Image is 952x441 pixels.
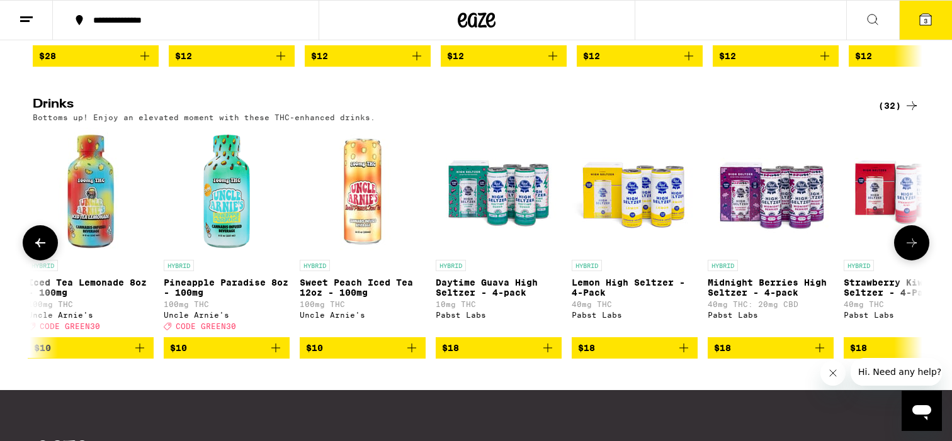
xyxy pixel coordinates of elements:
span: $18 [578,343,595,353]
button: Add to bag [164,337,290,359]
button: Add to bag [436,337,562,359]
p: HYBRID [436,260,466,271]
img: Pabst Labs - Midnight Berries High Seltzer - 4-pack [708,128,834,254]
button: Add to bag [441,45,567,67]
button: Add to bag [33,45,159,67]
iframe: Close message [820,360,846,386]
div: Uncle Arnie's [164,311,290,319]
div: Pabst Labs [436,311,562,319]
a: Open page for Sweet Peach Iced Tea 12oz - 100mg from Uncle Arnie's [300,128,426,337]
span: 3 [924,17,927,25]
p: HYBRID [572,260,602,271]
span: $12 [583,51,600,61]
a: (32) [878,98,919,113]
span: $28 [39,51,56,61]
p: 40mg THC: 20mg CBD [708,300,834,308]
p: Daytime Guava High Seltzer - 4-pack [436,277,562,298]
iframe: Button to launch messaging window [902,391,942,431]
p: Iced Tea Lemonade 8oz - 100mg [28,277,154,298]
p: HYBRID [300,260,330,271]
button: 3 [899,1,952,40]
p: HYBRID [28,260,58,271]
span: $10 [170,343,187,353]
img: Uncle Arnie's - Pineapple Paradise 8oz - 100mg [164,128,290,254]
h2: Drinks [33,98,858,113]
span: $12 [855,51,872,61]
span: $12 [175,51,192,61]
span: $12 [719,51,736,61]
span: $10 [306,343,323,353]
p: Bottoms up! Enjoy an elevated moment with these THC-enhanced drinks. [33,113,375,121]
button: Add to bag [572,337,698,359]
button: Add to bag [713,45,839,67]
button: Add to bag [708,337,834,359]
button: Add to bag [169,45,295,67]
p: Lemon High Seltzer - 4-Pack [572,277,698,298]
button: Add to bag [28,337,154,359]
p: 100mg THC [164,300,290,308]
span: $12 [447,51,464,61]
img: Uncle Arnie's - Sweet Peach Iced Tea 12oz - 100mg [300,128,426,254]
span: $10 [34,343,51,353]
a: Open page for Pineapple Paradise 8oz - 100mg from Uncle Arnie's [164,128,290,337]
span: CODE GREEN30 [176,323,236,331]
div: Pabst Labs [708,311,834,319]
p: HYBRID [708,260,738,271]
a: Open page for Iced Tea Lemonade 8oz - 100mg from Uncle Arnie's [28,128,154,337]
div: Uncle Arnie's [300,311,426,319]
img: Uncle Arnie's - Iced Tea Lemonade 8oz - 100mg [28,128,154,254]
p: 40mg THC [572,300,698,308]
a: Open page for Midnight Berries High Seltzer - 4-pack from Pabst Labs [708,128,834,337]
p: Midnight Berries High Seltzer - 4-pack [708,277,834,298]
span: $18 [442,343,459,353]
img: Pabst Labs - Lemon High Seltzer - 4-Pack [572,128,698,254]
p: 100mg THC [28,300,154,308]
span: $18 [850,343,867,353]
span: $12 [311,51,328,61]
span: $18 [714,343,731,353]
p: Pineapple Paradise 8oz - 100mg [164,277,290,298]
div: Uncle Arnie's [28,311,154,319]
div: Pabst Labs [572,311,698,319]
a: Open page for Daytime Guava High Seltzer - 4-pack from Pabst Labs [436,128,562,337]
p: HYBRID [844,260,874,271]
span: CODE GREEN30 [40,323,100,331]
img: Pabst Labs - Daytime Guava High Seltzer - 4-pack [436,128,562,254]
a: Open page for Lemon High Seltzer - 4-Pack from Pabst Labs [572,128,698,337]
button: Add to bag [577,45,703,67]
button: Add to bag [300,337,426,359]
iframe: Message from company [851,358,942,386]
p: HYBRID [164,260,194,271]
button: Add to bag [305,45,431,67]
p: Sweet Peach Iced Tea 12oz - 100mg [300,277,426,298]
p: 100mg THC [300,300,426,308]
p: 10mg THC [436,300,562,308]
